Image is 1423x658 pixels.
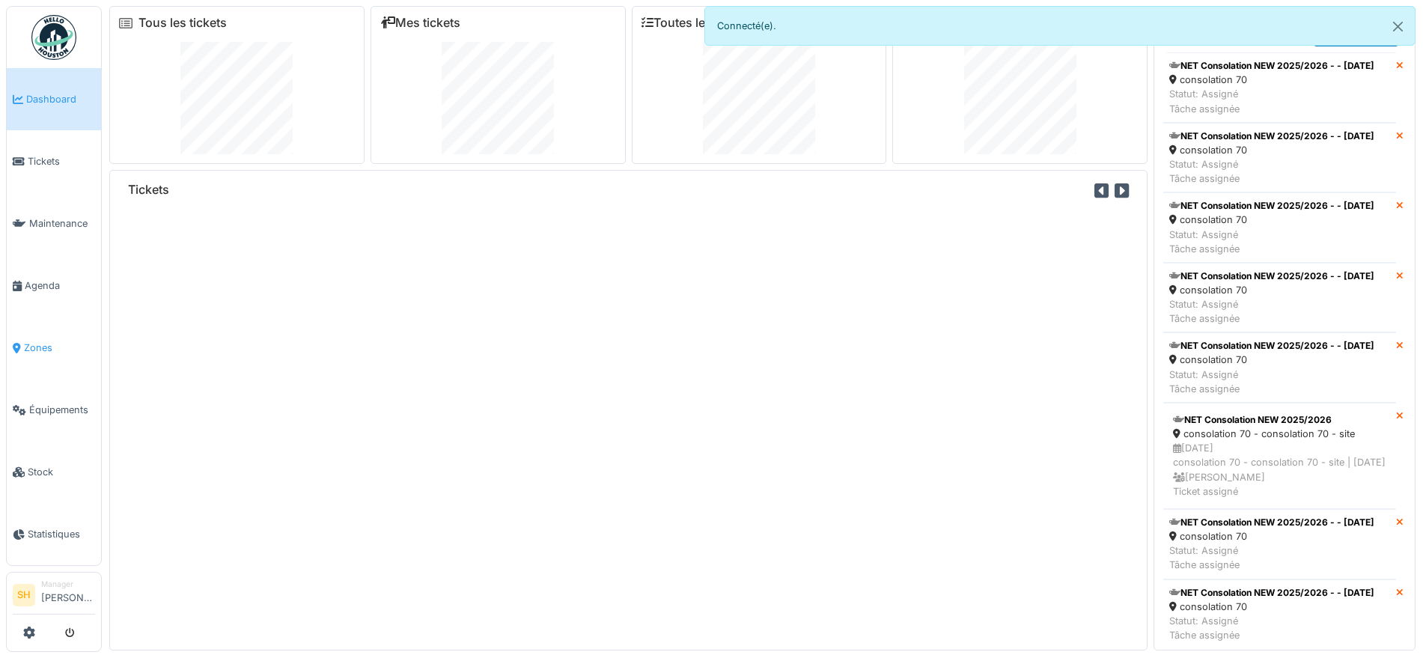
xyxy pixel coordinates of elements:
img: Badge_color-CXgf-gQk.svg [31,15,76,60]
span: Maintenance [29,216,95,231]
div: Statut: Assigné Tâche assignée [1169,368,1374,396]
div: Statut: Assigné Tâche assignée [1169,614,1374,642]
a: Mes tickets [380,16,460,30]
a: NET Consolation NEW 2025/2026 - - [DATE] consolation 70 Statut: AssignéTâche assignée [1163,332,1396,403]
a: NET Consolation NEW 2025/2026 - - [DATE] consolation 70 Statut: AssignéTâche assignée [1163,192,1396,263]
a: NET Consolation NEW 2025/2026 - - [DATE] consolation 70 Statut: AssignéTâche assignée [1163,123,1396,193]
a: SH Manager[PERSON_NAME] [13,579,95,615]
div: consolation 70 [1169,213,1374,227]
a: NET Consolation NEW 2025/2026 consolation 70 - consolation 70 - site [DATE]consolation 70 - conso... [1163,403,1396,509]
div: consolation 70 [1169,353,1374,367]
span: Statistiques [28,527,95,541]
button: Close [1381,7,1415,46]
div: consolation 70 - consolation 70 - site [1173,427,1386,441]
div: NET Consolation NEW 2025/2026 - - [DATE] [1169,199,1374,213]
div: NET Consolation NEW 2025/2026 - - [DATE] [1169,586,1374,600]
div: Statut: Assigné Tâche assignée [1169,543,1374,572]
span: Dashboard [26,92,95,106]
a: NET Consolation NEW 2025/2026 - - [DATE] consolation 70 Statut: AssignéTâche assignée [1163,52,1396,123]
a: Maintenance [7,192,101,255]
div: NET Consolation NEW 2025/2026 - - [DATE] [1169,516,1374,529]
div: NET Consolation NEW 2025/2026 - - [DATE] [1169,339,1374,353]
div: [DATE] consolation 70 - consolation 70 - site | [DATE] [PERSON_NAME] Ticket assigné [1173,441,1386,499]
div: consolation 70 [1169,283,1374,297]
a: Zones [7,317,101,379]
li: SH [13,584,35,606]
div: Manager [41,579,95,590]
div: consolation 70 [1169,600,1374,614]
li: [PERSON_NAME] [41,579,95,611]
div: Statut: Assigné Tâche assignée [1169,228,1374,256]
span: Tickets [28,154,95,168]
a: Statistiques [7,503,101,565]
h6: Tickets [128,183,169,197]
div: consolation 70 [1169,143,1374,157]
div: Statut: Assigné Tâche assignée [1169,87,1374,115]
div: NET Consolation NEW 2025/2026 - - [DATE] [1169,130,1374,143]
div: NET Consolation NEW 2025/2026 [1173,413,1386,427]
span: Stock [28,465,95,479]
div: consolation 70 [1169,73,1374,87]
a: Agenda [7,255,101,317]
div: Statut: Assigné Tâche assignée [1169,297,1374,326]
span: Zones [24,341,95,355]
a: Équipements [7,379,101,441]
a: NET Consolation NEW 2025/2026 - - [DATE] consolation 70 Statut: AssignéTâche assignée [1163,579,1396,650]
div: NET Consolation NEW 2025/2026 - - [DATE] [1169,269,1374,283]
span: Agenda [25,278,95,293]
span: Équipements [29,403,95,417]
a: NET Consolation NEW 2025/2026 - - [DATE] consolation 70 Statut: AssignéTâche assignée [1163,509,1396,579]
a: Stock [7,441,101,503]
div: Connecté(e). [704,6,1416,46]
a: NET Consolation NEW 2025/2026 - - [DATE] consolation 70 Statut: AssignéTâche assignée [1163,263,1396,333]
a: Tous les tickets [138,16,227,30]
a: Dashboard [7,68,101,130]
a: Toutes les tâches [642,16,753,30]
div: Statut: Assigné Tâche assignée [1169,157,1374,186]
div: consolation 70 [1169,529,1374,543]
a: Tickets [7,130,101,192]
div: NET Consolation NEW 2025/2026 - - [DATE] [1169,59,1374,73]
